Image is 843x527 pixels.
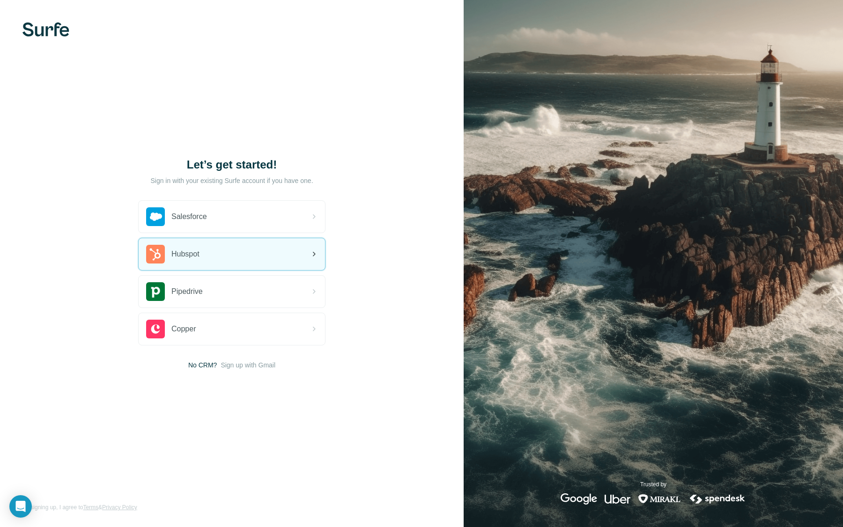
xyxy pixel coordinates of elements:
[146,207,165,226] img: salesforce's logo
[171,249,200,260] span: Hubspot
[171,211,207,222] span: Salesforce
[638,493,681,505] img: mirakl's logo
[688,493,747,505] img: spendesk's logo
[146,320,165,338] img: copper's logo
[561,493,597,505] img: google's logo
[146,245,165,263] img: hubspot's logo
[171,286,203,297] span: Pipedrive
[171,323,196,335] span: Copper
[188,360,217,370] span: No CRM?
[22,503,137,512] span: By signing up, I agree to &
[22,22,69,37] img: Surfe's logo
[83,504,98,511] a: Terms
[605,493,630,505] img: uber's logo
[146,282,165,301] img: pipedrive's logo
[640,480,666,489] p: Trusted by
[150,176,313,185] p: Sign in with your existing Surfe account if you have one.
[102,504,137,511] a: Privacy Policy
[221,360,275,370] button: Sign up with Gmail
[9,495,32,518] div: Open Intercom Messenger
[138,157,325,172] h1: Let’s get started!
